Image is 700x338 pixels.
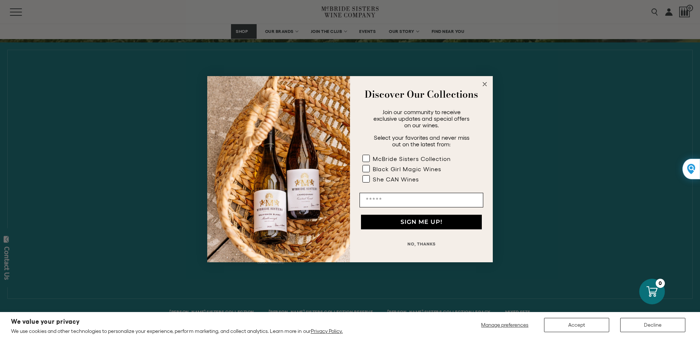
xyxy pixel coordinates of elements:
input: Email [360,193,483,207]
div: Black Girl Magic Wines [373,166,441,172]
button: SIGN ME UP! [361,215,482,229]
strong: Discover Our Collections [365,87,478,101]
a: Privacy Policy. [311,328,343,334]
span: Join our community to receive exclusive updates and special offers on our wines. [373,109,469,128]
button: NO, THANKS [360,237,483,251]
p: We use cookies and other technologies to personalize your experience, perform marketing, and coll... [11,328,343,334]
div: McBride Sisters Collection [373,155,451,162]
span: Manage preferences [481,322,528,328]
button: Decline [620,318,685,332]
button: Manage preferences [477,318,533,332]
span: Select your favorites and never miss out on the latest from: [374,134,469,147]
div: 0 [656,279,665,288]
img: 42653730-7e35-4af7-a99d-12bf478283cf.jpeg [207,76,350,262]
h2: We value your privacy [11,319,343,325]
div: She CAN Wines [373,176,419,183]
button: Close dialog [480,80,489,89]
button: Accept [544,318,609,332]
